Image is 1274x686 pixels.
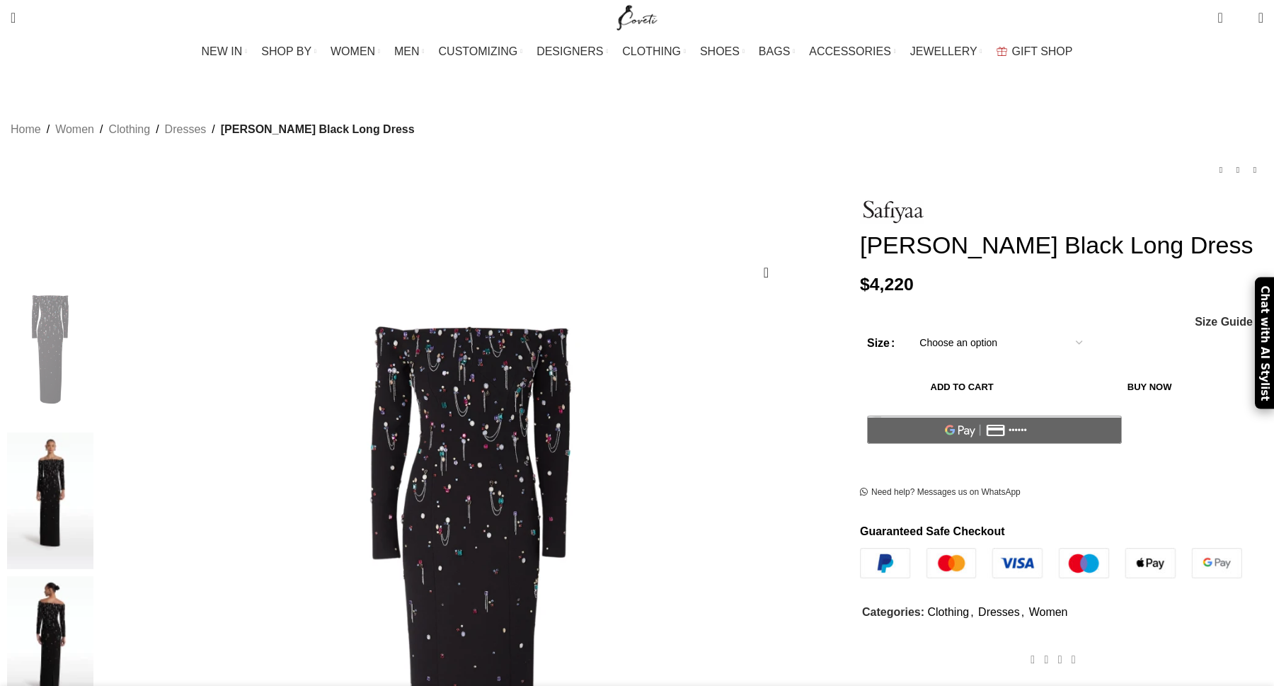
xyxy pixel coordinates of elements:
span: 0 [1219,7,1229,18]
a: Women [1029,606,1068,618]
a: NEW IN [202,38,248,66]
a: Dresses [978,606,1020,618]
button: Buy now [1064,372,1235,401]
a: WhatsApp social link [1067,649,1080,670]
iframe: Secure payment input frame [864,452,1125,453]
a: CUSTOMIZING [439,38,523,66]
span: DESIGNERS [536,45,603,58]
a: SHOP BY [261,38,316,66]
strong: Guaranteed Safe Checkout [860,525,1005,537]
a: ACCESSORIES [809,38,896,66]
img: Gioia Black Long Dress [7,288,93,425]
a: Search [4,4,23,32]
a: Women [55,120,94,139]
span: SHOES [700,45,740,58]
span: ACCESSORIES [809,45,891,58]
a: DESIGNERS [536,38,608,66]
img: Safiyaa [860,200,924,224]
span: $ [860,275,870,294]
a: Facebook social link [1026,649,1040,670]
a: GIFT SHOP [997,38,1073,66]
span: JEWELLERY [910,45,977,58]
a: Pinterest social link [1053,649,1067,670]
span: MEN [394,45,420,58]
a: BAGS [759,38,795,66]
span: SHOP BY [261,45,311,58]
span: , [970,603,973,622]
a: CLOTHING [622,38,686,66]
img: guaranteed-safe-checkout-bordered.j [860,548,1242,578]
span: NEW IN [202,45,243,58]
a: Previous product [1212,161,1229,178]
img: safiyaa dress [7,433,93,570]
a: WOMEN [331,38,380,66]
span: GIFT SHOP [1012,45,1073,58]
a: X social link [1040,649,1053,670]
span: [PERSON_NAME] Black Long Dress [221,120,415,139]
a: JEWELLERY [910,38,982,66]
span: 0 [1236,14,1247,25]
a: Home [11,120,41,139]
button: Add to cart [867,372,1057,401]
span: Size Guide [1195,316,1253,328]
span: BAGS [759,45,790,58]
a: Size Guide [1194,316,1253,328]
span: Categories: [862,606,924,618]
a: MEN [394,38,424,66]
a: SHOES [700,38,745,66]
span: CLOTHING [622,45,681,58]
h1: [PERSON_NAME] Black Long Dress [860,231,1263,260]
div: Main navigation [4,38,1270,66]
a: Next product [1246,161,1263,178]
a: Site logo [614,11,661,23]
span: CUSTOMIZING [439,45,518,58]
div: My Wishlist [1234,4,1248,32]
a: 0 [1210,4,1229,32]
nav: Breadcrumb [11,120,415,139]
button: Pay with GPay [867,416,1122,444]
text: •••••• [1009,425,1027,435]
span: , [1021,603,1024,622]
a: Need help? Messages us on WhatsApp [860,487,1021,498]
img: GiftBag [997,47,1007,56]
a: Clothing [108,120,150,139]
a: Dresses [165,120,207,139]
bdi: 4,220 [860,275,914,294]
label: Size [867,334,895,353]
span: WOMEN [331,45,375,58]
a: Clothing [927,606,969,618]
